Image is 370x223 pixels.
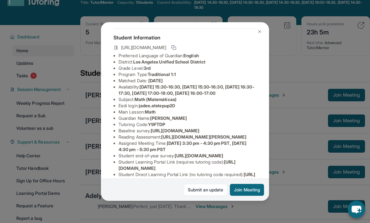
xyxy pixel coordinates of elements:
[119,121,256,128] li: Tutoring Code :
[119,153,256,159] li: Student end-of-year survey :
[119,59,256,65] li: District:
[144,65,151,71] span: 3rd
[119,134,256,140] li: Reading Assessment :
[151,128,199,133] span: [URL][DOMAIN_NAME]
[148,78,163,83] span: [DATE]
[119,109,256,115] li: Main Lesson :
[119,53,256,59] li: Preferred Language of Guardian:
[348,201,365,218] button: chat-button
[161,134,246,139] span: [URL][DOMAIN_NAME][PERSON_NAME]
[133,59,205,64] span: Los Angeles Unified School District
[119,84,254,96] span: [DATE] 15:30-16:30, [DATE] 15:30-16:30, [DATE] 16:30-17:30, [DATE] 17:00-18:00, [DATE] 16:00-17:00
[175,153,223,158] span: [URL][DOMAIN_NAME]
[184,184,227,196] a: Submit an update
[148,122,165,127] span: Y9FTDP
[119,84,256,96] li: Availability:
[121,44,166,51] span: [URL][DOMAIN_NAME]
[145,109,156,114] span: Math
[139,103,175,108] span: jadee.atstepup20
[119,128,256,134] li: Baseline survey :
[119,140,256,153] li: Assigned Meeting Time :
[119,78,256,84] li: Matched Date:
[183,53,199,58] span: English
[119,159,256,171] li: Student Learning Portal Link (requires tutoring code) :
[119,103,256,109] li: Eedi login :
[150,115,187,121] span: [PERSON_NAME]
[114,34,256,41] h4: Student Information
[119,171,256,184] li: Student Direct Learning Portal Link (no tutoring code required) :
[119,71,256,78] li: Program Type:
[148,72,176,77] span: Traditional 1:1
[119,65,256,71] li: Grade Level:
[170,44,177,51] button: Copy link
[230,184,264,196] button: Join Meeting
[119,115,256,121] li: Guardian Name :
[257,29,262,34] img: Close Icon
[119,140,246,152] span: [DATE] 3:30 pm - 4:30 pm PST, [DATE] 4:30 pm - 5:30 pm PST
[119,96,256,103] li: Subject :
[135,97,177,102] span: Math (Matemáticas)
